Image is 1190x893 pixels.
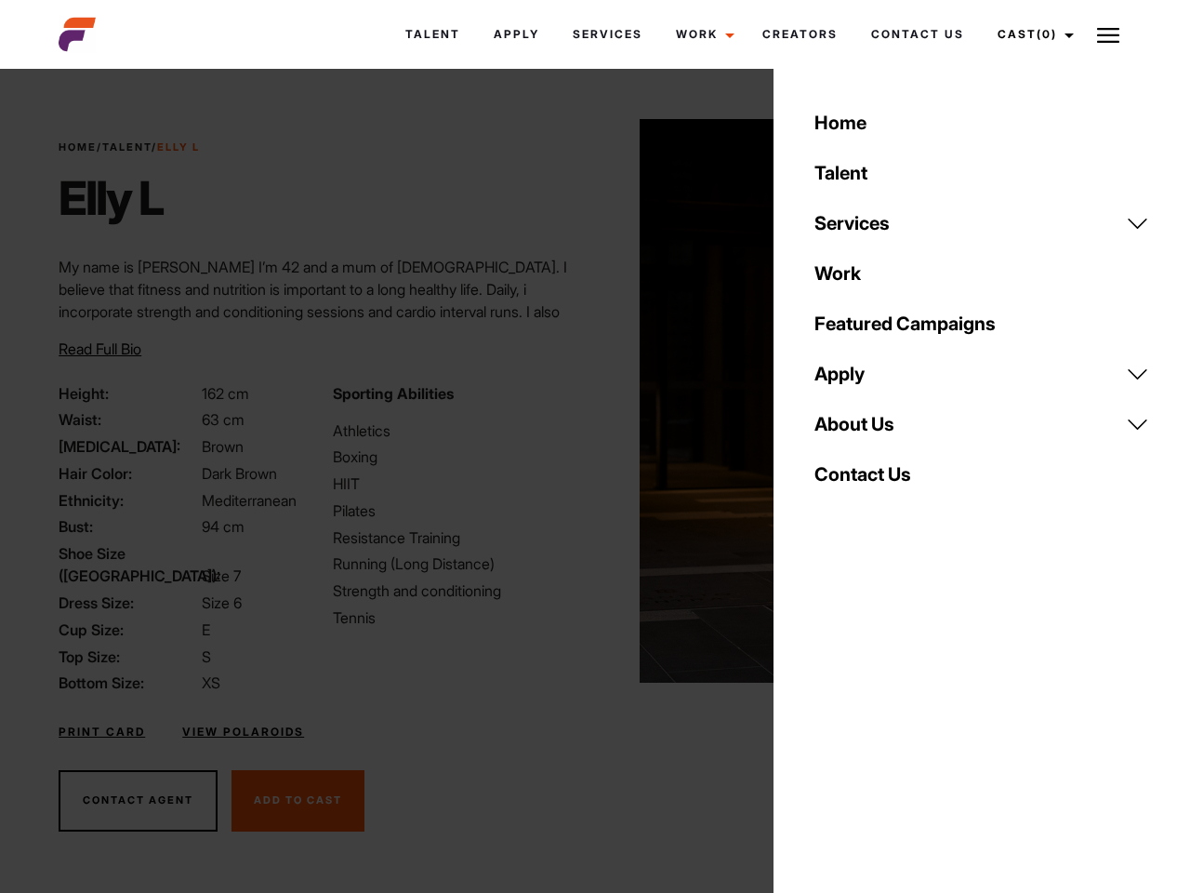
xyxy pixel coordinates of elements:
[333,473,584,495] li: HIIT
[202,673,220,692] span: XS
[981,9,1085,60] a: Cast(0)
[182,724,304,740] a: View Polaroids
[803,349,1160,399] a: Apply
[231,770,364,832] button: Add To Cast
[1097,24,1119,47] img: Burger icon
[254,793,342,806] span: Add To Cast
[59,140,200,155] span: / /
[59,646,198,668] span: Top Size:
[803,248,1160,299] a: Work
[59,592,198,614] span: Dress Size:
[202,517,245,536] span: 94 cm
[803,449,1160,500] a: Contact Us
[556,9,659,60] a: Services
[333,580,584,602] li: Strength and conditioning
[59,140,97,153] a: Home
[333,446,584,468] li: Boxing
[202,593,242,612] span: Size 6
[102,140,152,153] a: Talent
[59,382,198,405] span: Height:
[1037,27,1057,41] span: (0)
[59,256,584,412] p: My name is [PERSON_NAME] I’m 42 and a mum of [DEMOGRAPHIC_DATA]. I believe that fitness and nutri...
[59,408,198,431] span: Waist:
[333,384,454,403] strong: Sporting Abilities
[59,515,198,538] span: Bust:
[333,526,584,549] li: Resistance Training
[854,9,981,60] a: Contact Us
[59,724,145,740] a: Print Card
[803,148,1160,198] a: Talent
[59,340,141,358] span: Read Full Bio
[59,462,198,485] span: Hair Color:
[477,9,556,60] a: Apply
[59,672,198,694] span: Bottom Size:
[333,500,584,522] li: Pilates
[59,542,198,587] span: Shoe Size ([GEOGRAPHIC_DATA]):
[333,553,584,575] li: Running (Long Distance)
[202,464,277,483] span: Dark Brown
[659,9,746,60] a: Work
[746,9,854,60] a: Creators
[202,566,241,585] span: Size 7
[803,198,1160,248] a: Services
[202,491,297,510] span: Mediterranean
[59,770,218,832] button: Contact Agent
[59,16,96,53] img: cropped-aefm-brand-fav-22-square.png
[202,437,244,456] span: Brown
[333,606,584,629] li: Tennis
[803,399,1160,449] a: About Us
[59,170,200,226] h1: Elly L
[202,410,245,429] span: 63 cm
[803,299,1160,349] a: Featured Campaigns
[202,620,210,639] span: E
[202,647,211,666] span: S
[59,489,198,512] span: Ethnicity:
[59,338,141,360] button: Read Full Bio
[59,619,198,641] span: Cup Size:
[803,98,1160,148] a: Home
[202,384,249,403] span: 162 cm
[389,9,477,60] a: Talent
[333,420,584,442] li: Athletics
[157,140,200,153] strong: Elly L
[59,435,198,458] span: [MEDICAL_DATA]:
